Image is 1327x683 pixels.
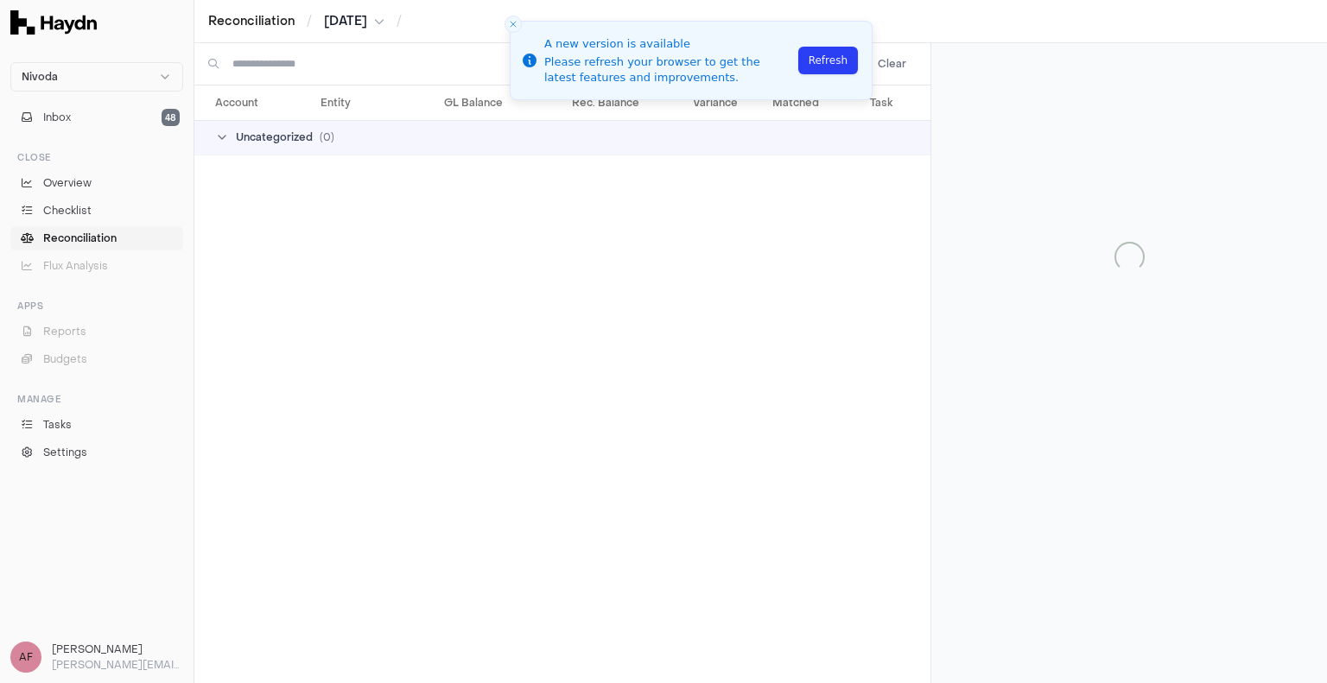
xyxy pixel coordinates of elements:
[10,413,183,437] a: Tasks
[43,324,86,339] span: Reports
[43,445,87,460] span: Settings
[10,226,183,250] a: Reconciliation
[22,70,58,84] span: Nivoda
[324,13,384,30] button: [DATE]
[646,85,745,120] th: Variance
[43,110,71,125] span: Inbox
[43,417,72,433] span: Tasks
[10,347,183,371] button: Budgets
[10,143,183,171] div: Close
[10,385,183,413] div: Manage
[324,13,367,30] span: [DATE]
[745,85,847,120] th: Matched
[236,130,313,144] span: Uncategorized
[52,657,183,673] p: [PERSON_NAME][EMAIL_ADDRESS][DOMAIN_NAME]
[510,85,646,120] th: Rec. Balance
[303,12,315,29] span: /
[314,85,388,120] th: Entity
[10,10,97,35] img: Haydn Logo
[10,292,183,319] div: Apps
[544,35,793,53] div: A new version is available
[208,13,405,30] nav: breadcrumb
[10,199,183,223] a: Checklist
[208,13,295,30] a: Reconciliation
[43,231,117,246] span: Reconciliation
[52,642,183,657] h3: [PERSON_NAME]
[43,351,87,367] span: Budgets
[10,171,183,195] a: Overview
[10,319,183,344] button: Reports
[847,85,931,120] th: Task
[10,105,183,130] button: Inbox48
[194,85,314,120] th: Account
[505,16,522,33] button: Close toast
[320,130,334,144] span: ( 0 )
[43,258,108,274] span: Flux Analysis
[10,254,183,278] button: Flux Analysis
[10,440,183,465] a: Settings
[544,54,793,85] div: Please refresh your browser to get the latest features and improvements.
[393,12,405,29] span: /
[10,642,41,673] span: AF
[798,47,858,74] button: Refresh
[43,175,92,191] span: Overview
[43,203,92,218] span: Checklist
[10,62,183,92] button: Nivoda
[849,50,917,78] button: Clear
[388,85,510,120] th: GL Balance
